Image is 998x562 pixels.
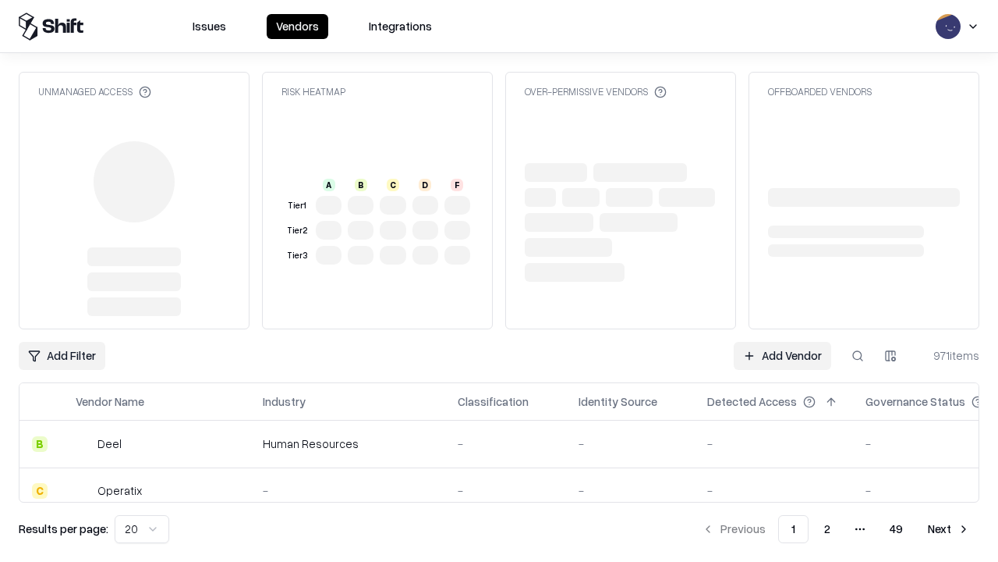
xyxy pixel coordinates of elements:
div: Tier 2 [285,224,310,237]
div: B [355,179,367,191]
div: - [579,436,682,452]
div: C [32,483,48,499]
div: Deel [97,436,122,452]
button: Vendors [267,14,328,39]
div: Classification [458,393,529,410]
img: Operatix [76,483,91,499]
div: 971 items [917,347,979,364]
button: Next [918,515,979,543]
p: Results per page: [19,521,108,537]
div: Operatix [97,482,142,499]
div: - [458,482,554,499]
img: Deel [76,436,91,452]
div: Industry [263,393,306,410]
button: Issues [183,14,235,39]
div: B [32,436,48,452]
div: A [323,179,335,191]
button: 1 [778,515,809,543]
button: 49 [877,515,915,543]
div: Human Resources [263,436,433,452]
nav: pagination [692,515,979,543]
button: 2 [812,515,843,543]
div: Risk Heatmap [281,85,345,98]
div: Tier 3 [285,249,310,262]
div: Tier 1 [285,199,310,212]
div: Detected Access [707,393,797,410]
div: C [387,179,399,191]
div: Unmanaged Access [38,85,151,98]
a: Add Vendor [734,342,831,370]
div: - [263,482,433,499]
button: Add Filter [19,342,105,370]
div: Governance Status [865,393,965,410]
div: D [419,179,431,191]
div: - [458,436,554,452]
div: - [579,482,682,499]
div: Over-Permissive Vendors [525,85,667,98]
div: F [451,179,463,191]
div: Vendor Name [76,393,144,410]
div: Offboarded Vendors [768,85,872,98]
div: - [707,436,841,452]
button: Integrations [359,14,441,39]
div: - [707,482,841,499]
div: Identity Source [579,393,657,410]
